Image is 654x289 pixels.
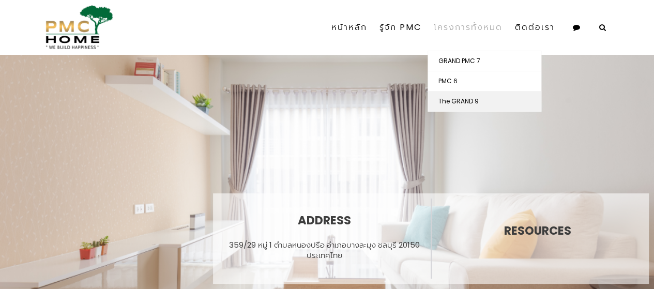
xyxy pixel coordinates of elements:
a: The GRAND 9 [428,92,541,111]
h3: Resources [504,224,571,237]
a: PMC 6 [428,71,541,91]
a: GRAND PMC 7 [428,51,541,71]
a: หน้าหลัก [325,4,373,51]
a: โครงการทั้งหมด [428,4,509,51]
a: รู้จัก PMC [373,4,428,51]
a: ติดต่อเรา [509,4,561,51]
h2: Address [221,214,429,227]
div: 359/29 หมู่ 1 ตำบลหนองปรือ อำเภอบางละมุง ชลบุรี 20150 ประเทศไทย [221,240,429,261]
img: pmc-logo [41,5,113,49]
